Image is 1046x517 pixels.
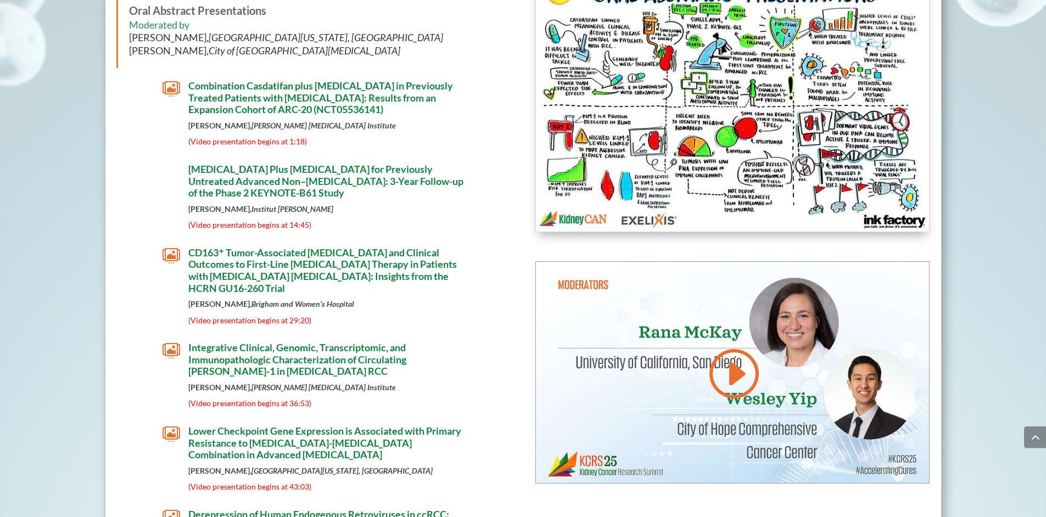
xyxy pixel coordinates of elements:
span: Integrative Clinical, Genomic, Transcriptomic, and Immunopathologic Characterization of Circulati... [188,341,406,377]
strong: [PERSON_NAME], [188,204,333,213]
em: [PERSON_NAME] [MEDICAL_DATA] Institute [251,383,396,392]
span: Combination Casdatifan plus [MEDICAL_DATA] in Previously Treated Patients with [MEDICAL_DATA]: Re... [188,80,453,115]
span:  [163,80,180,98]
strong: [PERSON_NAME], [188,299,354,308]
em: Institut [251,204,276,213]
span: [MEDICAL_DATA] Plus [MEDICAL_DATA] for Previously Untreated Advanced Non–[MEDICAL_DATA]: 3-Year F... [188,163,463,199]
h6: Moderated by [129,19,500,63]
span:  [163,164,180,181]
span: (Video presentation begins at 43:03) [188,482,311,491]
em: [GEOGRAPHIC_DATA][US_STATE], [GEOGRAPHIC_DATA] [209,31,443,43]
em: [PERSON_NAME] [MEDICAL_DATA] Institute [251,121,396,130]
span: (Video presentation begins at 14:45) [188,220,311,229]
span:  [163,342,180,359]
span:  [163,425,180,443]
span: (Video presentation begins at 29:20) [188,316,311,325]
span: [PERSON_NAME], [129,31,443,43]
em: Brigham and Women’s Hospital [251,299,354,308]
span:  [163,247,180,265]
strong: [PERSON_NAME], [188,121,396,130]
span: Lower Checkpoint Gene Expression is Associated with Primary Resistance to [MEDICAL_DATA]-[MEDICAL... [188,425,461,460]
strong: [PERSON_NAME], [188,383,396,392]
span: (Video presentation begins at 36:53) [188,398,311,408]
strong: [PERSON_NAME], [188,466,433,475]
span: (Video presentation begins at 1:18) [188,137,307,146]
em: [GEOGRAPHIC_DATA][US_STATE], [GEOGRAPHIC_DATA] [251,466,433,475]
span: CD163⁺ Tumor-Associated [MEDICAL_DATA] and Clinical Outcomes to First-Line [MEDICAL_DATA] Therapy... [188,246,457,294]
span: [PERSON_NAME], [129,44,400,57]
em: City of [GEOGRAPHIC_DATA][MEDICAL_DATA] [209,44,400,57]
em: [PERSON_NAME] [278,204,333,213]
